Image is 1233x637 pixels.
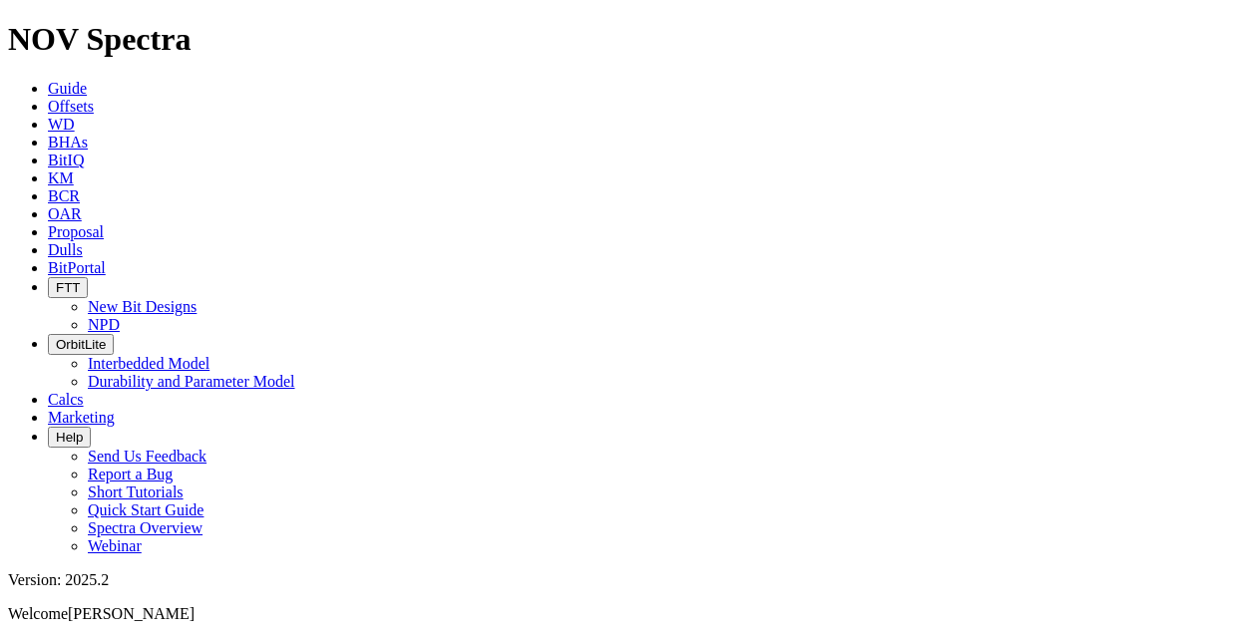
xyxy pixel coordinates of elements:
[88,501,204,518] a: Quick Start Guide
[48,98,94,115] a: Offsets
[8,605,1225,623] p: Welcome
[48,205,82,222] a: OAR
[48,134,88,151] a: BHAs
[48,409,115,426] a: Marketing
[48,259,106,276] a: BitPortal
[48,80,87,97] a: Guide
[48,223,104,240] a: Proposal
[48,152,84,168] a: BitIQ
[88,316,120,333] a: NPD
[8,21,1225,58] h1: NOV Spectra
[88,537,142,554] a: Webinar
[48,116,75,133] a: WD
[68,605,195,622] span: [PERSON_NAME]
[48,277,88,298] button: FTT
[88,355,209,372] a: Interbedded Model
[88,483,184,500] a: Short Tutorials
[48,427,91,448] button: Help
[56,280,80,295] span: FTT
[88,519,203,536] a: Spectra Overview
[88,373,295,390] a: Durability and Parameter Model
[88,466,173,482] a: Report a Bug
[56,430,83,445] span: Help
[8,571,1225,589] div: Version: 2025.2
[48,169,74,186] a: KM
[48,187,80,204] a: BCR
[88,448,206,465] a: Send Us Feedback
[48,391,84,408] a: Calcs
[56,337,106,352] span: OrbitLite
[48,241,83,258] a: Dulls
[88,298,197,315] a: New Bit Designs
[48,334,114,355] button: OrbitLite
